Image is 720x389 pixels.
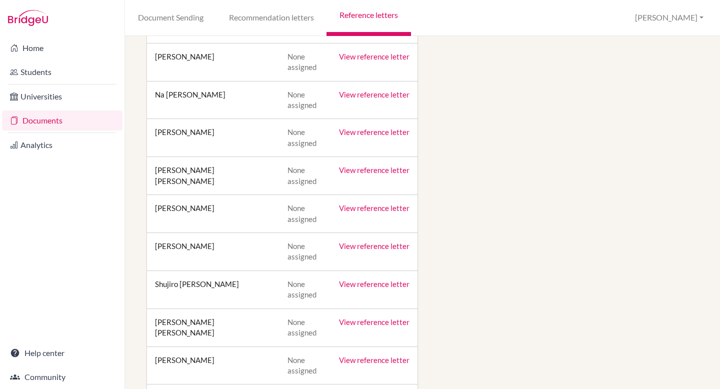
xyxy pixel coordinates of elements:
[339,203,409,212] a: View reference letter
[147,81,279,119] td: Na [PERSON_NAME]
[339,241,409,250] a: View reference letter
[339,317,409,326] a: View reference letter
[2,62,122,82] a: Students
[147,270,279,308] td: Shujiro [PERSON_NAME]
[147,346,279,384] td: [PERSON_NAME]
[2,343,122,363] a: Help center
[339,165,409,174] a: View reference letter
[287,90,316,109] span: None assigned
[147,233,279,271] td: [PERSON_NAME]
[287,127,316,147] span: None assigned
[147,195,279,233] td: [PERSON_NAME]
[339,52,409,61] a: View reference letter
[339,127,409,136] a: View reference letter
[339,355,409,364] a: View reference letter
[339,279,409,288] a: View reference letter
[147,157,279,195] td: [PERSON_NAME] [PERSON_NAME]
[147,119,279,157] td: [PERSON_NAME]
[8,10,48,26] img: Bridge-U
[2,135,122,155] a: Analytics
[2,110,122,130] a: Documents
[287,279,316,299] span: None assigned
[2,367,122,387] a: Community
[147,43,279,81] td: [PERSON_NAME]
[339,90,409,99] a: View reference letter
[287,355,316,375] span: None assigned
[147,308,279,346] td: [PERSON_NAME] [PERSON_NAME]
[2,86,122,106] a: Universities
[287,203,316,223] span: None assigned
[287,317,316,337] span: None assigned
[287,52,316,71] span: None assigned
[287,165,316,185] span: None assigned
[2,38,122,58] a: Home
[630,8,708,27] button: [PERSON_NAME]
[287,241,316,261] span: None assigned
